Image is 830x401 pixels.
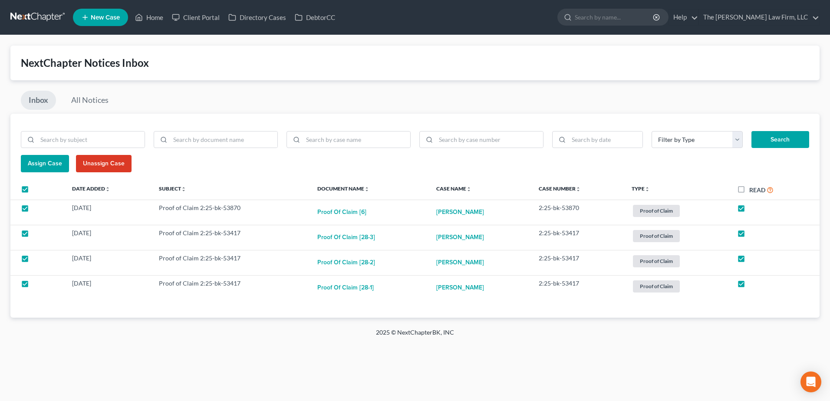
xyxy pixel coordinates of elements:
a: Date Addedunfold_more [72,185,110,192]
button: Assign Case [21,155,69,172]
input: Search by subject [37,131,145,148]
input: Search by case name [303,131,410,148]
span: Proof of Claim [633,280,680,292]
input: Search by date [569,131,643,148]
i: unfold_more [181,187,186,192]
div: 2025 © NextChapterBK, INC [168,328,662,344]
td: 2:25-bk-53417 [532,250,625,275]
a: All Notices [63,91,116,110]
button: Unassign Case [76,155,132,172]
td: 2:25-bk-53870 [532,200,625,225]
span: Proof of Claim [633,230,680,242]
a: Directory Cases [224,10,290,25]
input: Search by document name [170,131,277,148]
div: Open Intercom Messenger [800,371,821,392]
td: Proof of Claim 2:25-bk-53870 [152,200,310,225]
a: [PERSON_NAME] [436,279,484,296]
td: Proof of Claim 2:25-bk-53417 [152,225,310,250]
td: [DATE] [65,200,152,225]
i: unfold_more [466,187,471,192]
td: 2:25-bk-53417 [532,275,625,300]
a: The [PERSON_NAME] Law Firm, LLC [699,10,819,25]
td: [DATE] [65,250,152,275]
a: [PERSON_NAME] [436,229,484,246]
label: Read [749,185,765,194]
span: Assign Case [28,160,62,167]
a: Inbox [21,91,56,110]
a: Proof of Claim [632,229,723,243]
input: Search by name... [575,9,654,25]
button: Search [751,131,809,148]
a: DebtorCC [290,10,339,25]
a: Subjectunfold_more [159,185,186,192]
i: unfold_more [645,187,650,192]
span: New Case [91,14,120,21]
a: Home [131,10,168,25]
button: Proof of Claim [28-1] [317,279,374,296]
a: Case Nameunfold_more [436,185,471,192]
td: [DATE] [65,275,152,300]
a: Case Numberunfold_more [539,185,581,192]
a: Typeunfold_more [632,185,650,192]
span: Proof of Claim [633,255,680,267]
td: Proof of Claim 2:25-bk-53417 [152,250,310,275]
div: NextChapter Notices Inbox [21,56,809,70]
i: unfold_more [364,187,369,192]
i: unfold_more [105,187,110,192]
i: unfold_more [576,187,581,192]
td: [DATE] [65,225,152,250]
button: Proof of Claim [28-3] [317,229,375,246]
a: Proof of Claim [632,279,723,293]
input: Search by case number [436,131,543,148]
a: Client Portal [168,10,224,25]
a: Document Nameunfold_more [317,185,369,192]
button: Proof of Claim [6] [317,204,366,221]
a: Proof of Claim [632,204,723,218]
a: [PERSON_NAME] [436,254,484,271]
a: Proof of Claim [632,254,723,268]
a: [PERSON_NAME] [436,204,484,221]
span: Proof of Claim [633,205,680,217]
td: Proof of Claim 2:25-bk-53417 [152,275,310,300]
td: 2:25-bk-53417 [532,225,625,250]
button: Proof of Claim [28-2] [317,254,375,271]
a: Help [669,10,698,25]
